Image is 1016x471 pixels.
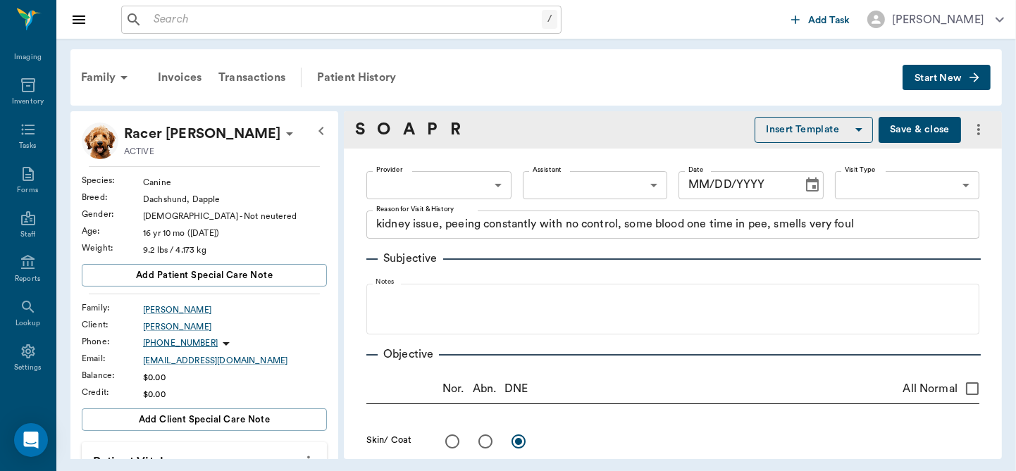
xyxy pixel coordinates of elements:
p: Abn. [473,380,497,397]
p: Objective [378,346,439,363]
a: A [403,117,415,142]
label: Notes [376,277,395,287]
label: Date [688,165,703,175]
div: Family : [82,301,143,314]
div: [PERSON_NAME] [892,11,984,28]
div: $0.00 [143,371,327,384]
div: Balance : [82,369,143,382]
div: Phone : [82,335,143,348]
button: Close drawer [65,6,93,34]
a: O [377,117,390,142]
a: [PERSON_NAME] [143,320,327,333]
div: Credit : [82,386,143,398]
div: Breed : [82,191,143,203]
div: 9.2 lbs / 4.173 kg [143,244,327,256]
span: Add client Special Care Note [139,412,271,427]
label: Visit Type [845,165,876,175]
p: Subjective [378,250,443,267]
p: ACTIVE [124,145,154,158]
button: Start New [903,65,991,91]
div: Imaging [14,52,42,63]
label: Skin/ Coat [366,434,411,446]
div: Weight : [82,241,143,254]
label: Provider [376,165,402,175]
div: Staff [20,230,35,240]
div: Dachshund, Dapple [143,193,327,206]
span: Add patient Special Care Note [136,268,273,283]
p: Nor. [442,380,464,397]
input: MM/DD/YYYY [679,171,793,199]
div: Canine [143,176,327,189]
a: [EMAIL_ADDRESS][DOMAIN_NAME] [143,354,327,367]
div: Age : [82,225,143,237]
div: [DEMOGRAPHIC_DATA] - Not neutered [143,210,327,222]
a: Transactions [210,61,294,94]
div: Email : [82,352,143,365]
label: Assistant [533,165,562,175]
label: Reason for Visit & History [376,204,454,214]
div: Tasks [19,141,37,151]
p: [PHONE_NUMBER] [143,337,218,349]
div: Inventory [12,96,44,107]
div: Family [73,61,141,94]
button: Add Task [786,6,856,32]
button: Choose date [798,171,826,199]
button: Insert Template [755,117,873,143]
button: Add client Special Care Note [82,408,327,431]
div: 16 yr 10 mo ([DATE]) [143,227,327,239]
div: Lookup [16,318,40,329]
div: Client : [82,318,143,331]
button: Save & close [879,117,961,143]
div: Species : [82,174,143,187]
div: Racer Ream [124,123,281,145]
a: Patient History [309,61,404,94]
p: Racer [PERSON_NAME] [124,123,281,145]
button: [PERSON_NAME] [856,6,1015,32]
div: Open Intercom Messenger [14,423,48,457]
div: $0.00 [143,388,327,401]
img: Profile Image [82,123,118,159]
button: more [967,118,991,142]
p: DNE [504,380,528,397]
div: Reports [15,274,41,284]
a: P [427,117,438,142]
div: Settings [14,363,42,373]
a: S [355,117,365,142]
a: R [450,117,461,142]
a: Invoices [149,61,210,94]
input: Search [148,10,542,30]
span: All Normal [903,380,958,397]
div: Gender : [82,208,143,220]
div: Forms [17,185,38,196]
button: Add patient Special Care Note [82,264,327,287]
a: [PERSON_NAME] [143,303,327,316]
